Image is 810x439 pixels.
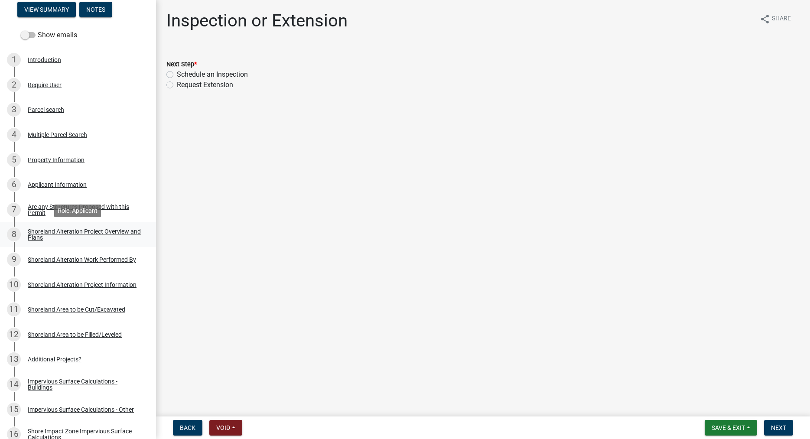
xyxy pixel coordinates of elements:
label: Next Step [166,62,197,68]
div: Shoreland Area to be Filled/Leveled [28,332,122,338]
div: Shoreland Alteration Project Information [28,282,137,288]
div: 12 [7,328,21,341]
div: Property Information [28,157,85,163]
div: Additional Projects? [28,356,81,362]
div: Applicant Information [28,182,87,188]
div: Shoreland Alteration Work Performed By [28,257,136,263]
div: 5 [7,153,21,167]
div: Introduction [28,57,61,63]
div: Shoreland Area to be Cut/Excavated [28,306,125,312]
div: Shoreland Alteration Project Overview and Plans [28,228,142,241]
button: View Summary [17,2,76,17]
label: Request Extension [177,80,233,90]
div: 6 [7,178,21,192]
div: Parcel search [28,107,64,113]
div: 2 [7,78,21,92]
button: Save & Exit [705,420,757,436]
div: Impervious Surface Calculations - Other [28,406,134,413]
wm-modal-confirm: Notes [79,7,112,14]
div: 1 [7,53,21,67]
div: Role: Applicant [54,205,101,217]
span: Share [772,14,791,24]
label: Show emails [21,30,77,40]
wm-modal-confirm: Summary [17,7,76,14]
i: share [760,14,770,24]
button: Void [209,420,242,436]
div: Impervious Surface Calculations - Buildings [28,378,142,390]
button: Notes [79,2,112,17]
div: 7 [7,203,21,217]
div: 9 [7,253,21,267]
div: 8 [7,228,21,241]
span: Back [180,424,195,431]
div: Require User [28,82,62,88]
label: Schedule an Inspection [177,69,248,80]
div: Multiple Parcel Search [28,132,87,138]
div: 13 [7,352,21,366]
div: 10 [7,278,21,292]
div: Are any Structures Proposed with this Permit [28,204,142,216]
div: 3 [7,103,21,117]
div: 11 [7,302,21,316]
h1: Inspection or Extension [166,10,348,31]
div: 4 [7,128,21,142]
button: Next [764,420,793,436]
button: Back [173,420,202,436]
span: Next [771,424,786,431]
span: Save & Exit [712,424,745,431]
div: 14 [7,377,21,391]
span: Void [216,424,230,431]
div: 15 [7,403,21,416]
button: shareShare [753,10,798,27]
